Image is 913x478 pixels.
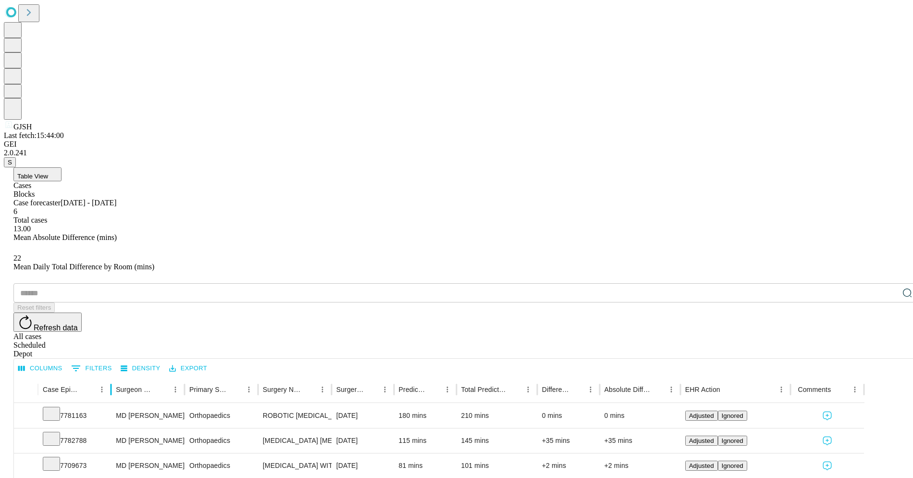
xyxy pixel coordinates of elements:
[4,149,909,157] div: 2.0.241
[399,428,452,453] div: 115 mins
[798,386,831,393] div: Comments
[508,383,521,396] button: Sort
[4,157,16,167] button: S
[848,383,862,396] button: Menu
[685,386,720,393] div: EHR Action
[167,361,210,376] button: Export
[13,313,82,332] button: Refresh data
[718,411,747,421] button: Ignored
[13,199,61,207] span: Case forecaster
[16,361,65,376] button: Select columns
[13,263,154,271] span: Mean Daily Total Difference by Room (mins)
[242,383,256,396] button: Menu
[263,403,327,428] div: ROBOTIC [MEDICAL_DATA] KNEE TOTAL
[399,453,452,478] div: 81 mins
[722,437,743,444] span: Ignored
[4,140,909,149] div: GEI
[665,383,678,396] button: Menu
[19,458,33,475] button: Expand
[19,408,33,425] button: Expand
[722,462,743,469] span: Ignored
[399,403,452,428] div: 180 mins
[461,386,507,393] div: Total Predicted Duration
[19,433,33,450] button: Expand
[542,428,595,453] div: +35 mins
[169,383,182,396] button: Menu
[689,437,714,444] span: Adjusted
[43,428,106,453] div: 7782788
[685,461,718,471] button: Adjusted
[13,216,47,224] span: Total cases
[302,383,316,396] button: Sort
[116,453,180,478] div: MD [PERSON_NAME] [PERSON_NAME] Md
[365,383,378,396] button: Sort
[685,411,718,421] button: Adjusted
[17,304,51,311] span: Reset filters
[605,403,676,428] div: 0 mins
[570,383,584,396] button: Sort
[43,386,81,393] div: Case Epic Id
[43,453,106,478] div: 7709673
[118,361,163,376] button: Density
[263,428,327,453] div: [MEDICAL_DATA] [MEDICAL_DATA]
[116,403,180,428] div: MD [PERSON_NAME] [PERSON_NAME] Md
[13,167,62,181] button: Table View
[13,302,55,313] button: Reset filters
[584,383,597,396] button: Menu
[69,361,114,376] button: Show filters
[542,453,595,478] div: +2 mins
[61,199,116,207] span: [DATE] - [DATE]
[718,461,747,471] button: Ignored
[189,428,253,453] div: Orthopaedics
[521,383,535,396] button: Menu
[441,383,454,396] button: Menu
[721,383,735,396] button: Sort
[82,383,95,396] button: Sort
[689,412,714,419] span: Adjusted
[378,383,392,396] button: Menu
[775,383,788,396] button: Menu
[116,386,154,393] div: Surgeon Name
[689,462,714,469] span: Adjusted
[461,403,532,428] div: 210 mins
[336,403,389,428] div: [DATE]
[605,428,676,453] div: +35 mins
[8,159,12,166] span: S
[13,225,31,233] span: 13.00
[189,403,253,428] div: Orthopaedics
[651,383,665,396] button: Sort
[189,386,228,393] div: Primary Service
[95,383,109,396] button: Menu
[263,453,327,478] div: [MEDICAL_DATA] WITH [MEDICAL_DATA] REPAIR
[685,436,718,446] button: Adjusted
[34,324,78,332] span: Refresh data
[832,383,845,396] button: Sort
[461,453,532,478] div: 101 mins
[13,254,21,262] span: 22
[399,386,426,393] div: Predicted In Room Duration
[189,453,253,478] div: Orthopaedics
[13,233,117,241] span: Mean Absolute Difference (mins)
[43,403,106,428] div: 7781163
[336,453,389,478] div: [DATE]
[155,383,169,396] button: Sort
[427,383,441,396] button: Sort
[13,207,17,215] span: 6
[336,386,364,393] div: Surgery Date
[316,383,329,396] button: Menu
[4,131,64,139] span: Last fetch: 15:44:00
[542,403,595,428] div: 0 mins
[13,123,32,131] span: GJSH
[542,386,569,393] div: Difference
[116,428,180,453] div: MD [PERSON_NAME] [PERSON_NAME] Md
[722,412,743,419] span: Ignored
[605,386,650,393] div: Absolute Difference
[336,428,389,453] div: [DATE]
[461,428,532,453] div: 145 mins
[263,386,301,393] div: Surgery Name
[718,436,747,446] button: Ignored
[605,453,676,478] div: +2 mins
[17,173,48,180] span: Table View
[229,383,242,396] button: Sort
